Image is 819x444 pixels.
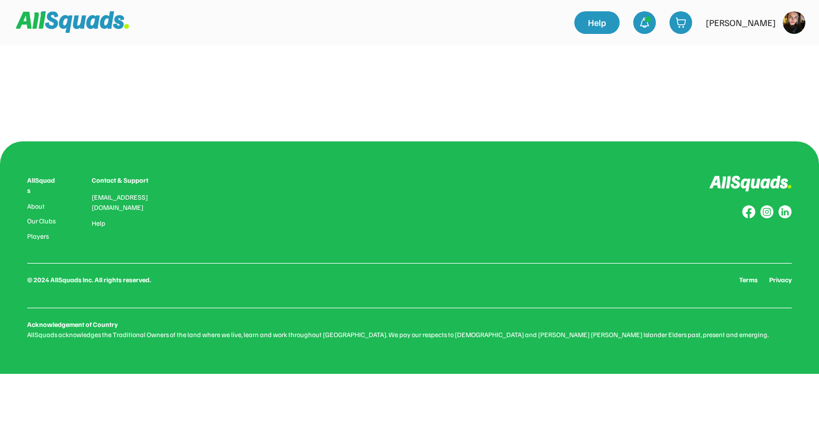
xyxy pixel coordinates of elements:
[27,175,58,196] div: AllSquads
[760,205,774,219] img: Group%20copy%207.svg
[675,17,686,28] img: shopping-cart-01%20%281%29.svg
[92,175,162,186] div: Contact & Support
[706,16,776,29] div: [PERSON_NAME]
[92,192,162,213] div: [EMAIL_ADDRESS][DOMAIN_NAME]
[27,330,792,340] div: AllSquads acknowledges the Traditional Owners of the land where we live, learn and work throughou...
[27,232,58,240] a: Players
[27,217,58,225] a: Our Clubs
[574,11,620,34] a: Help
[16,11,129,33] img: Squad%20Logo.svg
[27,202,58,210] a: About
[739,275,758,285] a: Terms
[778,205,792,219] img: Group%20copy%206.svg
[92,219,105,227] a: Help
[27,320,118,330] div: Acknowledgement of Country
[639,17,650,28] img: bell-03%20%281%29.svg
[709,175,792,192] img: Logo%20inverted.svg
[783,11,805,34] img: https%3A%2F%2F94044dc9e5d3b3599ffa5e2d56a015ce.cdn.bubble.io%2Ff1731194368288x766737044788684200%...
[27,275,151,285] div: © 2024 AllSquads Inc. All rights reserved.
[769,275,792,285] a: Privacy
[742,205,756,219] img: Group%20copy%208.svg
